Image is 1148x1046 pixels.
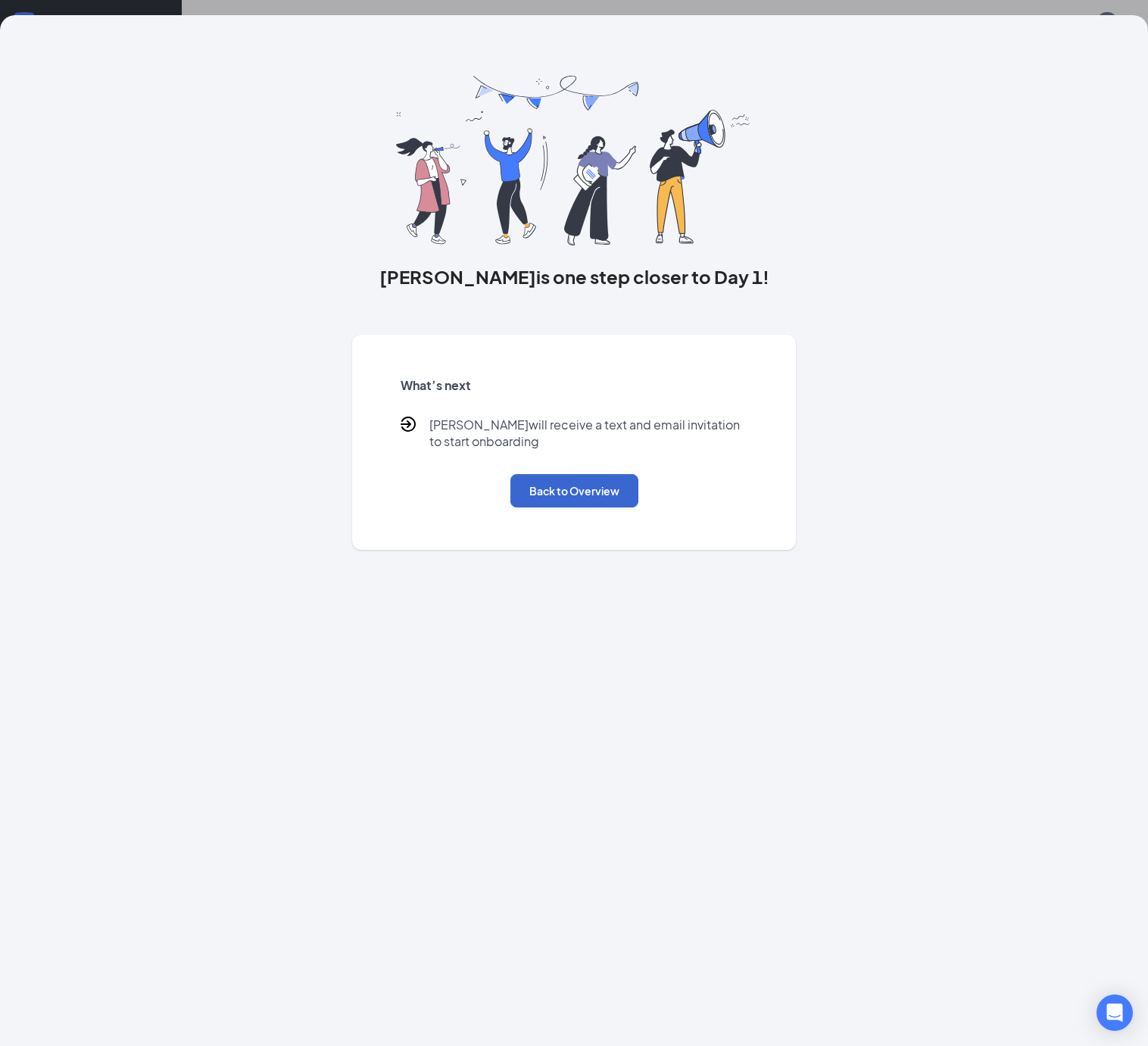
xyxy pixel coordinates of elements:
[352,264,797,289] h3: [PERSON_NAME] is one step closer to Day 1!
[510,474,638,507] button: Back to Overview
[401,377,748,394] h5: What’s next
[396,76,751,245] img: you are all set
[429,417,748,450] p: [PERSON_NAME] will receive a text and email invitation to start onboarding
[1097,994,1133,1031] div: Open Intercom Messenger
